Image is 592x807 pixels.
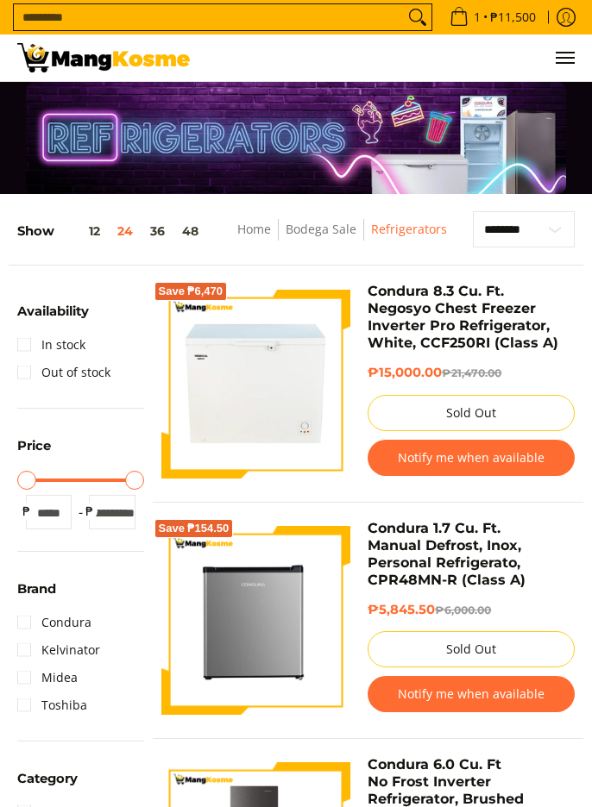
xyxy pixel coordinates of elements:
a: Condura 1.7 Cu. Ft. Manual Defrost, Inox, Personal Refrigerato, CPR48MN-R (Class A) [368,520,526,588]
a: Toshiba [17,691,87,719]
a: Refrigerators [371,221,447,237]
nav: Breadcrumbs [215,219,469,258]
a: Condura 8.3 Cu. Ft. Negosyo Chest Freezer Inverter Pro Refrigerator, White, CCF250RI (Class A) [368,283,558,351]
span: Save ₱154.50 [159,523,230,534]
a: Home [237,221,271,237]
span: Save ₱6,470 [159,286,224,297]
button: Notify me when available [368,676,575,712]
button: Sold Out [368,395,575,431]
span: 1 [471,11,483,23]
button: Search [404,4,431,30]
del: ₱21,470.00 [442,366,501,379]
button: 48 [173,224,207,238]
span: • [444,8,541,27]
button: Notify me when available [368,440,575,476]
summary: Open [17,583,56,609]
summary: Open [17,305,89,331]
img: Condura 1.7 Cu. Ft. Manual Defrost, Inox, Personal Refrigerato, CPR48MN-R (Class A) [161,526,351,716]
span: Price [17,440,51,453]
summary: Open [17,773,78,798]
a: Bodega Sale [286,221,356,237]
span: Brand [17,583,56,596]
summary: Open [17,440,51,466]
h6: ₱15,000.00 [368,365,575,382]
h5: Show [17,223,207,240]
button: Sold Out [368,631,575,667]
span: ₱ [80,503,98,520]
span: Availability [17,305,89,318]
nav: Main Menu [207,34,575,81]
button: 24 [109,224,142,238]
img: Bodega Sale Refrigerator l Mang Kosme: Home Appliances Warehouse Sale | Page 3 [17,43,190,72]
button: Menu [554,34,575,81]
h6: ₱5,845.50 [368,602,575,619]
a: Out of stock [17,359,110,386]
span: ₱11,500 [488,11,538,23]
del: ₱6,000.00 [435,604,491,616]
a: Kelvinator [17,636,100,664]
span: Category [17,773,78,785]
a: Condura [17,609,91,636]
a: Midea [17,664,78,691]
button: 12 [54,224,109,238]
ul: Customer Navigation [207,34,575,81]
a: In stock [17,331,85,359]
img: Condura 8.3 Cu. Ft. Negosyo Chest Freezer Inverter Pro Refrigerator, White, CCF250RI (Class A) [161,289,351,479]
span: ₱ [17,503,35,520]
button: 36 [142,224,173,238]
